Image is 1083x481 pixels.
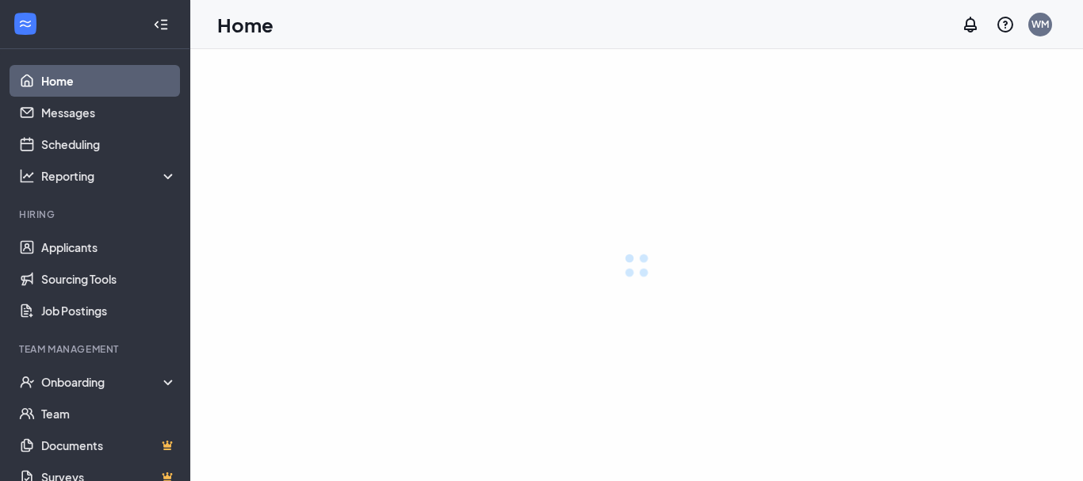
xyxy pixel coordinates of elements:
a: Sourcing Tools [41,263,177,295]
a: Job Postings [41,295,177,326]
a: Messages [41,97,177,128]
svg: QuestionInfo [996,15,1015,34]
a: Applicants [41,231,177,263]
svg: UserCheck [19,374,35,390]
a: Team [41,398,177,429]
svg: Analysis [19,168,35,184]
svg: WorkstreamLogo [17,16,33,32]
div: Hiring [19,208,174,221]
div: Reporting [41,168,178,184]
svg: Collapse [153,17,169,32]
div: Team Management [19,342,174,356]
div: WM [1031,17,1049,31]
a: Scheduling [41,128,177,160]
div: Onboarding [41,374,178,390]
a: Home [41,65,177,97]
a: DocumentsCrown [41,429,177,461]
svg: Notifications [961,15,980,34]
h1: Home [217,11,274,38]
